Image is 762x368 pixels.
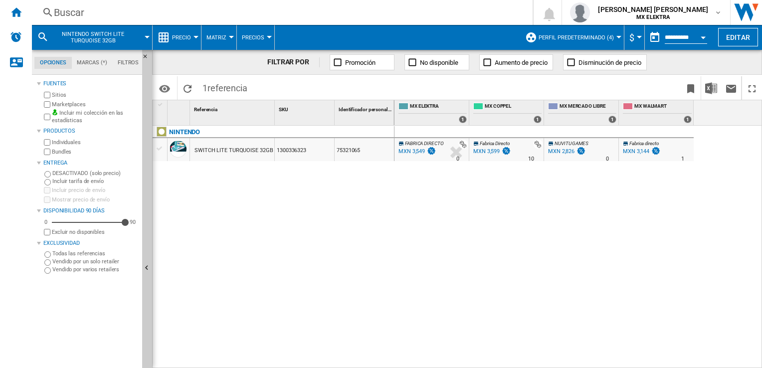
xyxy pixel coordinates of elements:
label: DESACTIVADO (solo precio) [52,170,138,177]
div: MXN 3,599 [473,148,500,155]
div: 0 [42,218,50,226]
span: [PERSON_NAME] [PERSON_NAME] [598,4,708,14]
label: Mostrar precio de envío [52,196,138,203]
span: Fabrica directo [629,141,659,146]
div: MXN 2,826 [547,147,586,157]
img: profile.jpg [570,2,590,22]
span: MX COPPEL [485,103,542,111]
div: Sort None [192,100,274,116]
span: $ [629,32,634,43]
span: Aumento de precio [495,59,548,66]
div: Fuentes [43,80,138,88]
span: NUVITU GAMES [555,141,588,146]
md-tab-item: Filtros [112,57,144,69]
button: Editar [718,28,758,46]
button: Disminución de precio [563,54,647,70]
div: 1 offers sold by MX WALMART [684,116,692,123]
input: Sitios [44,92,50,98]
div: Perfil predeterminado (4) [525,25,619,50]
input: Bundles [44,149,50,155]
span: referencia [207,83,247,93]
div: Buscar [54,5,507,19]
img: mysite-bg-18x18.png [52,109,58,115]
md-slider: Disponibilidad [52,217,125,227]
div: Referencia Sort None [192,100,274,116]
div: Productos [43,127,138,135]
div: $ [629,25,639,50]
input: Mostrar precio de envío [44,196,50,203]
div: 1300336323 [275,138,334,161]
button: md-calendar [645,27,665,47]
input: Individuales [44,139,50,146]
div: Precio [158,25,196,50]
div: Sort None [277,100,334,116]
div: Exclusividad [43,239,138,247]
div: MXN 3,549 [398,148,425,155]
label: Individuales [52,139,138,146]
span: Promoción [345,59,376,66]
div: Tiempo de entrega : 0 día [606,154,609,164]
div: Disponibilidad 90 Días [43,207,138,215]
div: MX WALMART 1 offers sold by MX WALMART [621,100,694,125]
div: 90 [127,218,138,226]
div: Haga clic para filtrar por esa marca [169,126,200,138]
input: Incluir tarifa de envío [44,179,51,185]
label: Marketplaces [52,101,138,108]
div: FILTRAR POR [267,57,320,67]
input: Marketplaces [44,101,50,108]
label: Vendido por varios retailers [52,266,138,273]
button: NINTENDO SWITCH LITE TURQUOISE 32GB [53,25,143,50]
md-tab-item: Marcas (*) [72,57,113,69]
label: Incluir mi colección en las estadísticas [52,109,138,125]
button: Recargar [178,76,197,100]
input: Vendido por varios retailers [44,267,51,274]
div: MXN 3,599 [472,147,511,157]
button: Descargar en Excel [701,76,721,100]
div: Sort None [337,100,394,116]
span: MX WALMART [634,103,692,111]
span: Precio [172,34,191,41]
div: MX ELEKTRA 1 offers sold by MX ELEKTRA [396,100,469,125]
div: Tiempo de entrega : 0 día [456,154,459,164]
button: Enviar este reporte por correo electrónico [721,76,741,100]
label: Todas las referencias [52,250,138,257]
input: Incluir mi colección en las estadísticas [44,111,50,123]
span: MX MERCADO LIBRE [560,103,616,111]
md-tab-item: Opciones [34,57,72,69]
div: MXN 2,826 [548,148,574,155]
div: MX MERCADO LIBRE 1 offers sold by MX MERCADO LIBRE [546,100,618,125]
button: Aumento de precio [479,54,553,70]
button: No disponible [404,54,469,70]
div: 1 offers sold by MX MERCADO LIBRE [608,116,616,123]
div: MXN 3,549 [397,147,436,157]
div: Tiempo de entrega : 1 día [681,154,684,164]
label: Incluir tarifa de envío [52,178,138,185]
button: Opciones [155,79,175,97]
img: promotionV3.png [651,147,661,155]
button: Maximizar [742,76,762,100]
div: 75321065 [335,138,394,161]
div: Identificador personalizado Sort None [337,100,394,116]
button: Precios [242,25,269,50]
div: NINTENDO SWITCH LITE TURQUOISE 32GB [37,25,147,50]
img: promotionV3.png [576,147,586,155]
div: SWITCH LITE TURQUOISE 32GB [194,139,273,162]
input: Incluir precio de envío [44,187,50,193]
label: Bundles [52,148,138,156]
label: Sitios [52,91,138,99]
label: Incluir precio de envío [52,186,138,194]
button: Promoción [330,54,394,70]
button: Marcar este reporte [681,76,701,100]
div: SKU Sort None [277,100,334,116]
b: MX ELEKTRA [636,14,670,20]
img: promotionV3.png [426,147,436,155]
label: Excluir no disponibles [52,228,138,236]
span: MX ELEKTRA [410,103,467,111]
button: Precio [172,25,196,50]
div: Sort None [170,100,190,116]
div: Tiempo de entrega : 10 días [528,154,534,164]
button: Open calendar [694,27,712,45]
button: Ocultar [142,50,154,68]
